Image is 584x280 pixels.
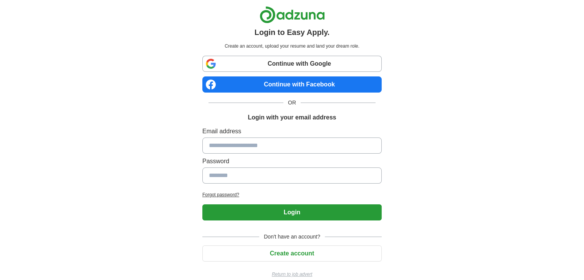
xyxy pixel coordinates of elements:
[202,127,382,136] label: Email address
[202,245,382,262] button: Create account
[255,27,330,38] h1: Login to Easy Apply.
[202,250,382,257] a: Create account
[202,76,382,93] a: Continue with Facebook
[202,157,382,166] label: Password
[283,99,301,107] span: OR
[202,204,382,220] button: Login
[248,113,336,122] h1: Login with your email address
[259,233,325,241] span: Don't have an account?
[204,43,380,50] p: Create an account, upload your resume and land your dream role.
[202,191,382,198] a: Forgot password?
[260,6,325,23] img: Adzuna logo
[202,271,382,278] a: Return to job advert
[202,56,382,72] a: Continue with Google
